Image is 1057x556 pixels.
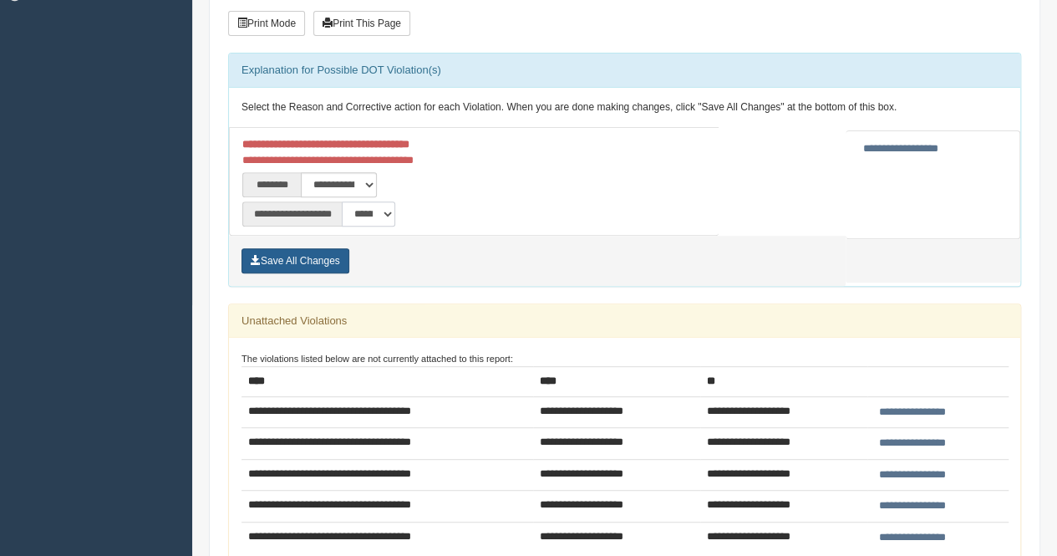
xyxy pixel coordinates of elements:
button: Save [241,248,349,273]
div: Explanation for Possible DOT Violation(s) [229,54,1020,87]
div: Select the Reason and Corrective action for each Violation. When you are done making changes, cli... [229,88,1020,128]
button: Print Mode [228,11,305,36]
div: Unattached Violations [229,304,1020,338]
small: The violations listed below are not currently attached to this report: [241,354,513,364]
button: Print This Page [313,11,410,36]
